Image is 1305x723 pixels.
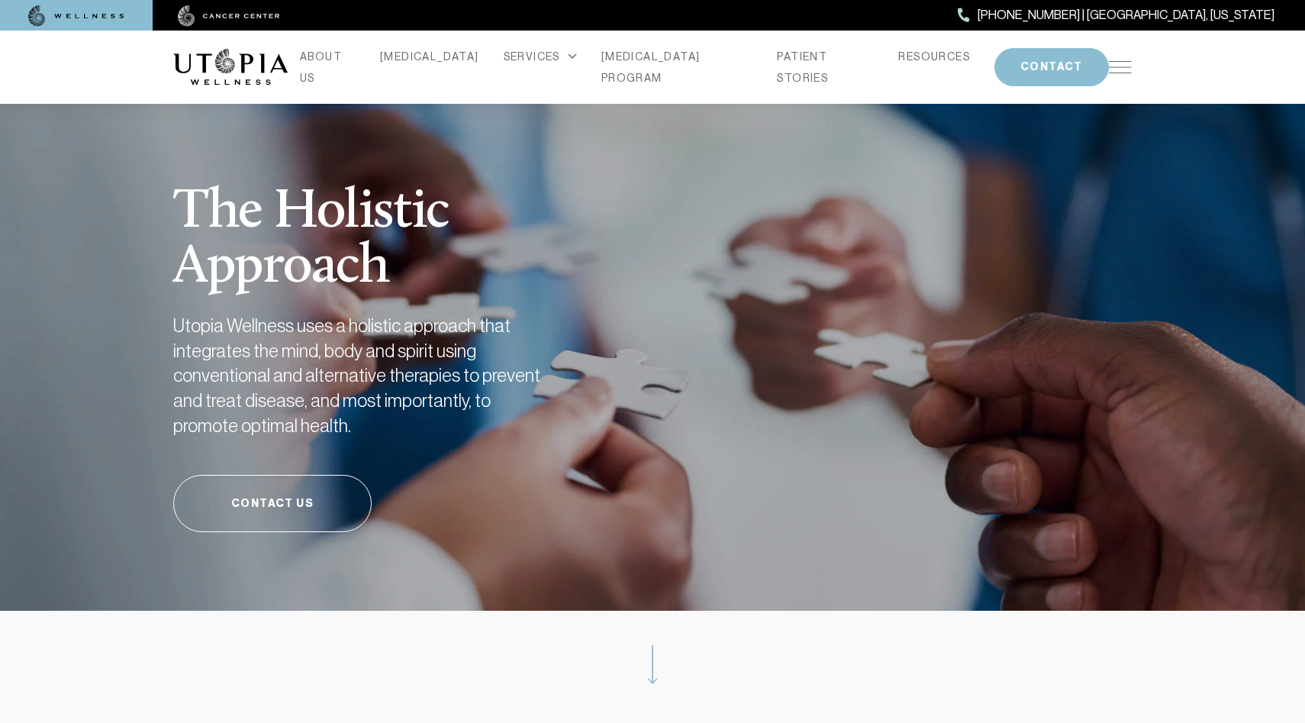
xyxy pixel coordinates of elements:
[28,5,124,27] img: wellness
[1109,61,1132,73] img: icon-hamburger
[777,46,874,89] a: PATIENT STORIES
[173,475,372,532] a: Contact Us
[898,46,970,67] a: RESOURCES
[173,49,288,86] img: logo
[300,46,356,89] a: ABOUT US
[958,5,1274,25] a: [PHONE_NUMBER] | [GEOGRAPHIC_DATA], [US_STATE]
[994,48,1109,86] button: CONTACT
[173,314,555,438] h2: Utopia Wellness uses a holistic approach that integrates the mind, body and spirit using conventi...
[173,147,623,295] h1: The Holistic Approach
[380,46,479,67] a: [MEDICAL_DATA]
[978,5,1274,25] span: [PHONE_NUMBER] | [GEOGRAPHIC_DATA], [US_STATE]
[504,46,577,67] div: SERVICES
[601,46,753,89] a: [MEDICAL_DATA] PROGRAM
[178,5,280,27] img: cancer center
